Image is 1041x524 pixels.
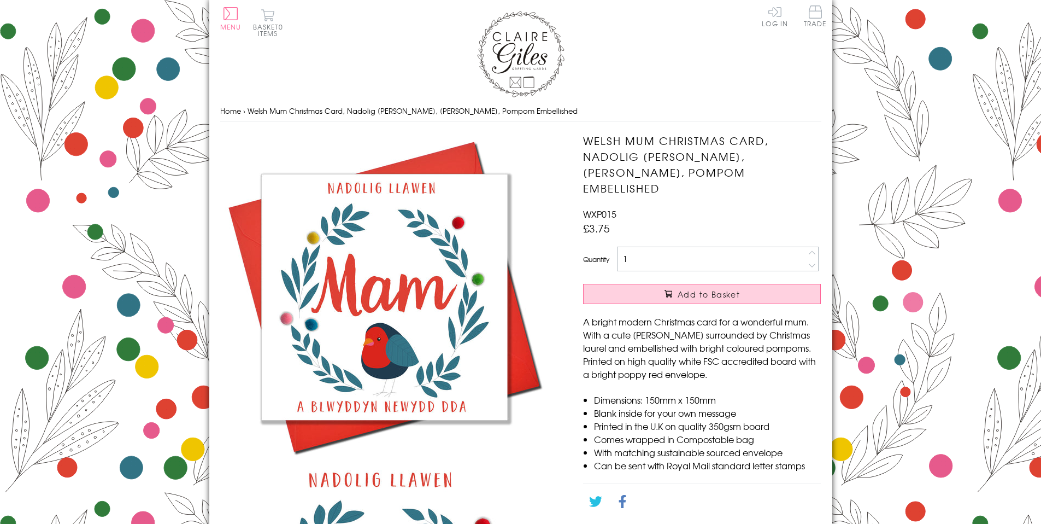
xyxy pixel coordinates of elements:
a: Trade [804,5,827,29]
li: Printed in the U.K on quality 350gsm board [594,420,821,433]
span: Trade [804,5,827,27]
li: Comes wrapped in Compostable bag [594,433,821,446]
button: Basket0 items [253,9,283,37]
nav: breadcrumbs [220,100,821,123]
img: Welsh Mum Christmas Card, Nadolig Llawen Mam, Robin, Pompom Embellished [220,133,548,461]
label: Quantity [583,254,609,264]
h1: Welsh Mum Christmas Card, Nadolig [PERSON_NAME], [PERSON_NAME], Pompom Embellished [583,133,821,196]
span: › [243,106,245,116]
li: Can be sent with Royal Mail standard letter stamps [594,459,821,472]
a: Log In [762,5,788,27]
span: Welsh Mum Christmas Card, Nadolig [PERSON_NAME], [PERSON_NAME], Pompom Embellished [248,106,578,116]
li: Blank inside for your own message [594,406,821,420]
button: Menu [220,7,242,30]
img: Claire Giles Greetings Cards [477,11,564,97]
li: Dimensions: 150mm x 150mm [594,393,821,406]
span: 0 items [258,22,283,38]
span: £3.75 [583,220,610,236]
span: Menu [220,22,242,32]
span: Add to Basket [678,289,740,300]
span: WXP015 [583,207,616,220]
button: Add to Basket [583,284,821,304]
p: A bright modern Christmas card for a wonderful mum. With a cute [PERSON_NAME] surrounded by Chris... [583,315,821,381]
a: Home [220,106,241,116]
li: With matching sustainable sourced envelope [594,446,821,459]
